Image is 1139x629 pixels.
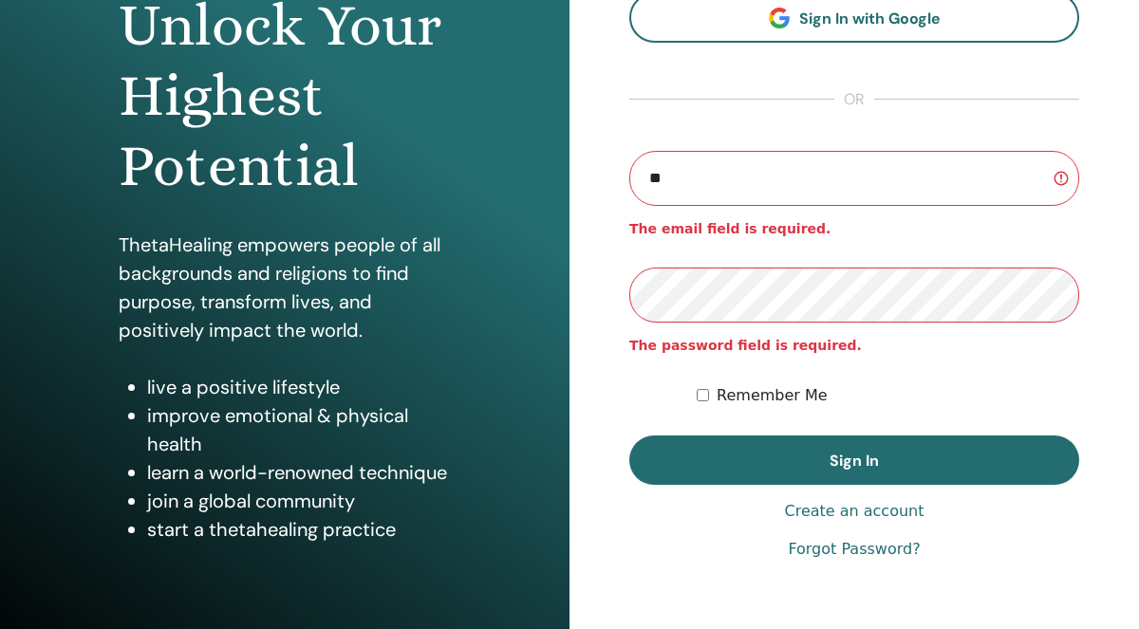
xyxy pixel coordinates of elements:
[147,515,451,544] li: start a thetahealing practice
[147,458,451,487] li: learn a world-renowned technique
[834,88,874,111] span: or
[784,500,924,523] a: Create an account
[119,231,451,344] p: ThetaHealing empowers people of all backgrounds and religions to find purpose, transform lives, a...
[788,538,920,561] a: Forgot Password?
[629,338,862,353] strong: The password field is required.
[629,221,831,236] strong: The email field is required.
[147,487,451,515] li: join a global community
[830,451,879,471] span: Sign In
[147,373,451,401] li: live a positive lifestyle
[697,384,1079,407] div: Keep me authenticated indefinitely or until I manually logout
[799,9,941,28] span: Sign In with Google
[629,435,1079,485] button: Sign In
[717,384,828,407] label: Remember Me
[147,401,451,458] li: improve emotional & physical health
